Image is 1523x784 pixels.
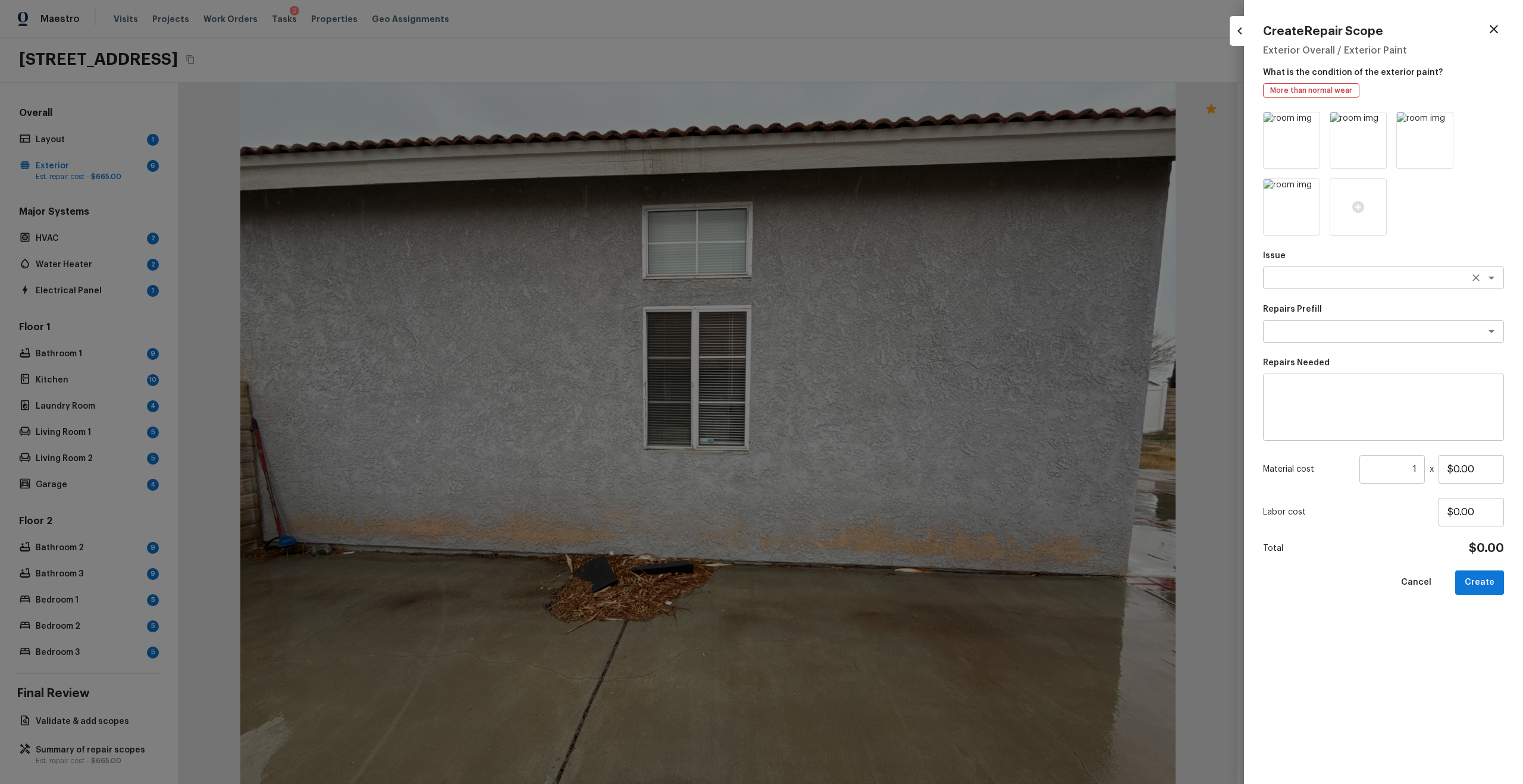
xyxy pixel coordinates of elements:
button: Create [1455,570,1504,595]
button: Clear [1468,269,1484,286]
p: Repairs Prefill [1263,303,1504,315]
img: room img [1330,112,1386,168]
img: room img [1264,112,1320,168]
p: Total [1263,542,1283,554]
h4: $0.00 [1469,541,1504,556]
button: Open [1483,323,1500,340]
img: room img [1397,112,1453,168]
img: room img [1264,179,1320,235]
p: Issue [1263,250,1504,262]
div: x [1263,455,1504,484]
button: Cancel [1392,570,1441,595]
span: More than normal wear [1266,84,1356,96]
h5: Exterior Overall / Exterior Paint [1263,44,1504,57]
h4: Create Repair Scope [1263,24,1383,39]
p: Repairs Needed [1263,357,1504,369]
p: What is the condition of the exterior paint? [1263,62,1504,79]
button: Open [1483,269,1500,286]
p: Labor cost [1263,506,1439,518]
p: Material cost [1263,463,1355,475]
